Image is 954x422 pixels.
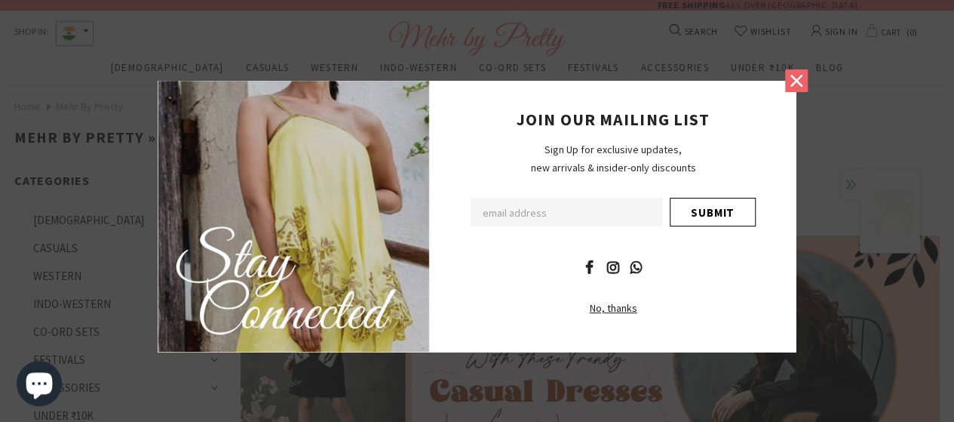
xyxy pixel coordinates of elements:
[471,198,662,226] input: Email Address
[517,109,710,130] span: JOIN OUR MAILING LIST
[590,301,637,315] span: No, thanks
[785,69,808,92] a: Close
[12,361,66,410] inbox-online-store-chat: Shopify online store chat
[670,198,756,226] input: Submit
[531,143,696,174] span: Sign Up for exclusive updates, new arrivals & insider-only discounts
